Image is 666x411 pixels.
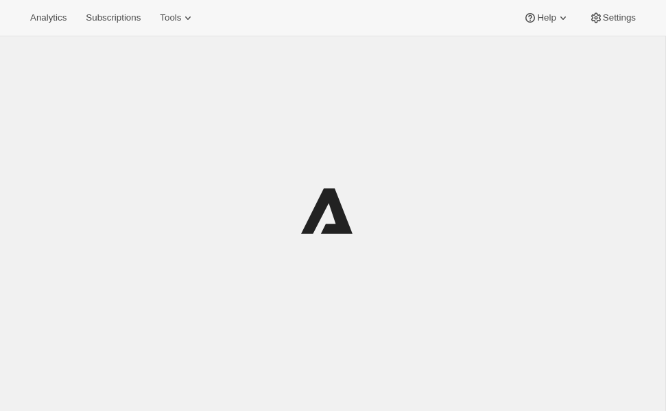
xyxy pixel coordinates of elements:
[603,12,636,23] span: Settings
[22,8,75,27] button: Analytics
[537,12,556,23] span: Help
[78,8,149,27] button: Subscriptions
[30,12,67,23] span: Analytics
[160,12,181,23] span: Tools
[86,12,141,23] span: Subscriptions
[581,8,644,27] button: Settings
[515,8,578,27] button: Help
[152,8,203,27] button: Tools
